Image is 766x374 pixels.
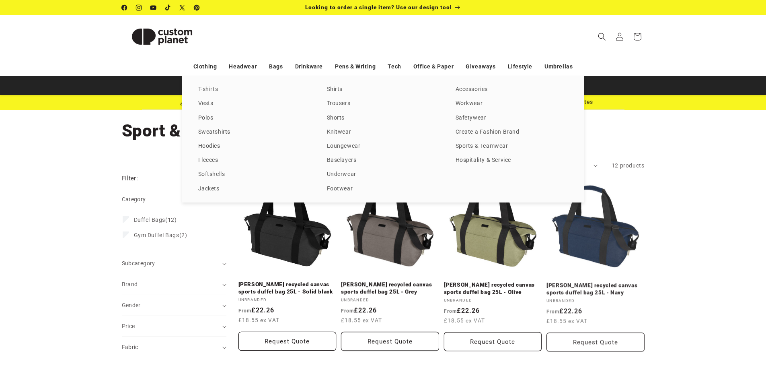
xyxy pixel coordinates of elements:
span: Looking to order a single item? Use our design tool [305,4,452,10]
summary: Subcategory (0 selected) [122,253,226,274]
a: Baselayers [327,155,439,166]
a: [PERSON_NAME] recycled canvas sports duffel bag 25L - Solid black [238,281,337,295]
span: Gym Duffel Bags [134,232,179,238]
a: Umbrellas [544,60,573,74]
a: Jackets [198,184,311,194]
span: (12) [134,216,177,223]
a: Underwear [327,169,439,180]
a: Polos [198,113,311,124]
a: Knitwear [327,127,439,138]
summary: Fabric (0 selected) [122,337,226,357]
a: Sweatshirts [198,127,311,138]
a: Lifestyle [508,60,532,74]
a: [PERSON_NAME] recycled canvas sports duffel bag 25L - Navy [546,281,645,295]
span: Fabric [122,344,138,350]
a: Safetywear [456,113,568,124]
a: Drinkware [295,60,323,74]
summary: Brand (0 selected) [122,274,226,295]
a: Accessories [456,84,568,95]
a: Bags [269,60,283,74]
a: Hospitality & Service [456,155,568,166]
a: Shirts [327,84,439,95]
a: Workwear [456,98,568,109]
button: Request Quote [444,332,542,351]
button: Request Quote [546,332,645,351]
a: Hoodies [198,141,311,152]
summary: Gender (0 selected) [122,295,226,316]
button: Request Quote [238,332,337,351]
a: Loungewear [327,141,439,152]
a: [PERSON_NAME] recycled canvas sports duffel bag 25L - Olive [444,281,542,295]
a: Footwear [327,184,439,194]
span: Price [122,323,135,329]
a: Fleeces [198,155,311,166]
a: Clothing [193,60,217,74]
a: Custom Planet [119,15,205,58]
a: Trousers [327,98,439,109]
a: Create a Fashion Brand [456,127,568,138]
span: Duffel Bags [134,217,166,223]
a: Tech [388,60,401,74]
summary: Price [122,316,226,337]
a: Office & Paper [413,60,454,74]
span: (2) [134,231,187,239]
a: Headwear [229,60,257,74]
a: [PERSON_NAME] recycled canvas sports duffel bag 25L - Grey [341,281,439,295]
a: Vests [198,98,311,109]
a: Softshells [198,169,311,180]
a: Pens & Writing [335,60,376,74]
a: T-shirts [198,84,311,95]
a: Shorts [327,113,439,124]
span: Gender [122,302,141,308]
img: Custom Planet [122,19,202,55]
span: Subcategory [122,260,155,267]
a: Giveaways [466,60,495,74]
summary: Search [593,28,611,45]
button: Request Quote [341,332,439,351]
a: Sports & Teamwear [456,141,568,152]
span: Brand [122,281,138,287]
